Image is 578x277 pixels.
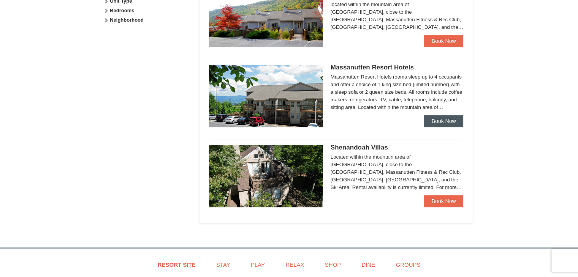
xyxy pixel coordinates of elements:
a: Dine [352,256,385,273]
img: 19219019-2-e70bf45f.jpg [209,145,323,207]
a: Groups [386,256,430,273]
div: Located within the mountain area of [GEOGRAPHIC_DATA], close to the [GEOGRAPHIC_DATA], Massanutte... [331,153,464,191]
strong: Bedrooms [110,8,134,13]
span: Shenandoah Villas [331,144,388,151]
span: Massanutten Resort Hotels [331,64,414,71]
div: Massanutten Resort Hotels rooms sleep up to 4 occupants and offer a choice of 1 king size bed (li... [331,73,464,111]
a: Stay [207,256,240,273]
a: Shop [315,256,351,273]
a: Book Now [424,195,464,207]
a: Resort Site [148,256,205,273]
a: Book Now [424,35,464,47]
strong: Neighborhood [110,17,144,23]
a: Book Now [424,115,464,127]
img: 19219026-1-e3b4ac8e.jpg [209,65,323,127]
a: Play [241,256,274,273]
a: Relax [276,256,314,273]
